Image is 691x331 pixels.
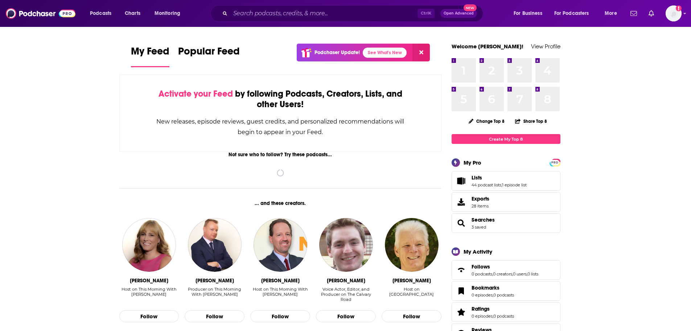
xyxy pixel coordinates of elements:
[6,7,75,20] img: Podchaser - Follow, Share and Rate Podcasts
[452,302,560,322] span: Ratings
[472,174,527,181] a: Lists
[472,284,499,291] span: Bookmarks
[493,314,514,319] a: 0 podcasts
[119,287,179,297] div: Host on This Morning With [PERSON_NAME]
[454,218,469,228] a: Searches
[185,287,244,302] div: Producer on This Morning With Gordon Deal
[250,287,310,302] div: Host on This Morning With Gordon Deal
[454,176,469,186] a: Lists
[676,5,682,11] svg: Add a profile image
[119,287,179,302] div: Host on This Morning With Gordon Deal
[131,45,169,67] a: My Feed
[327,278,365,284] div: Daniel Cuneo
[464,248,492,255] div: My Activity
[131,45,169,62] span: My Feed
[316,287,376,302] div: Voice Actor, Editor, and Producer on The Calvary Road
[392,278,431,284] div: Sam Allen
[149,8,190,19] button: open menu
[600,8,626,19] button: open menu
[385,218,439,272] img: Sam Allen
[119,200,442,206] div: ... and these creators.
[185,287,244,297] div: Producer on This Morning With [PERSON_NAME]
[472,292,493,298] a: 0 episodes
[493,292,493,298] span: ,
[514,8,542,19] span: For Business
[185,310,244,323] button: Follow
[472,217,495,223] span: Searches
[513,271,527,276] a: 0 users
[382,287,441,297] div: Host on [GEOGRAPHIC_DATA]
[493,292,514,298] a: 0 podcasts
[454,265,469,275] a: Follows
[85,8,121,19] button: open menu
[188,218,242,272] img: Mike Gavin
[90,8,111,19] span: Podcasts
[418,9,435,18] span: Ctrl K
[119,310,179,323] button: Follow
[316,310,376,323] button: Follow
[250,310,310,323] button: Follow
[122,218,176,272] img: Jennifer Kushinka
[666,5,682,21] img: User Profile
[531,43,560,50] a: View Profile
[314,49,360,56] p: Podchaser Update!
[493,314,493,319] span: ,
[464,4,477,11] span: New
[527,271,527,276] span: ,
[527,271,538,276] a: 0 lists
[178,45,240,67] a: Popular Feed
[440,9,477,18] button: Open AdvancedNew
[155,8,180,19] span: Monitoring
[452,171,560,191] span: Lists
[605,8,617,19] span: More
[120,8,145,19] a: Charts
[119,152,442,158] div: Not sure who to follow? Try these podcasts...
[472,203,489,209] span: 28 items
[250,287,310,297] div: Host on This Morning With [PERSON_NAME]
[452,134,560,144] a: Create My Top 8
[509,8,551,19] button: open menu
[464,117,509,126] button: Change Top 8
[551,160,559,165] span: PRO
[472,195,489,202] span: Exports
[130,278,168,284] div: Jennifer Kushinka
[472,225,486,230] a: 3 saved
[217,5,490,22] div: Search podcasts, credits, & more...
[472,263,538,270] a: Follows
[156,116,405,137] div: New releases, episode reviews, guest credits, and personalized recommendations will begin to appe...
[472,306,514,312] a: Ratings
[230,8,418,19] input: Search podcasts, credits, & more...
[254,218,307,272] img: Gordon Deal
[472,314,493,319] a: 0 episodes
[472,271,492,276] a: 0 podcasts
[319,218,373,272] img: Daniel Cuneo
[492,271,493,276] span: ,
[382,310,441,323] button: Follow
[261,278,300,284] div: Gordon Deal
[666,5,682,21] span: Logged in as ereardon
[454,197,469,207] span: Exports
[454,307,469,317] a: Ratings
[444,12,474,15] span: Open Advanced
[628,7,640,20] a: Show notifications dropdown
[666,5,682,21] button: Show profile menu
[512,271,513,276] span: ,
[382,287,441,302] div: Host on The Calvary Road
[159,88,233,99] span: Activate your Feed
[452,260,560,280] span: Follows
[472,306,490,312] span: Ratings
[472,174,482,181] span: Lists
[454,286,469,296] a: Bookmarks
[363,48,407,58] a: See What's New
[551,160,559,165] a: PRO
[472,182,501,187] a: 44 podcast lists
[452,192,560,212] a: Exports
[472,263,490,270] span: Follows
[196,278,234,284] div: Mike Gavin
